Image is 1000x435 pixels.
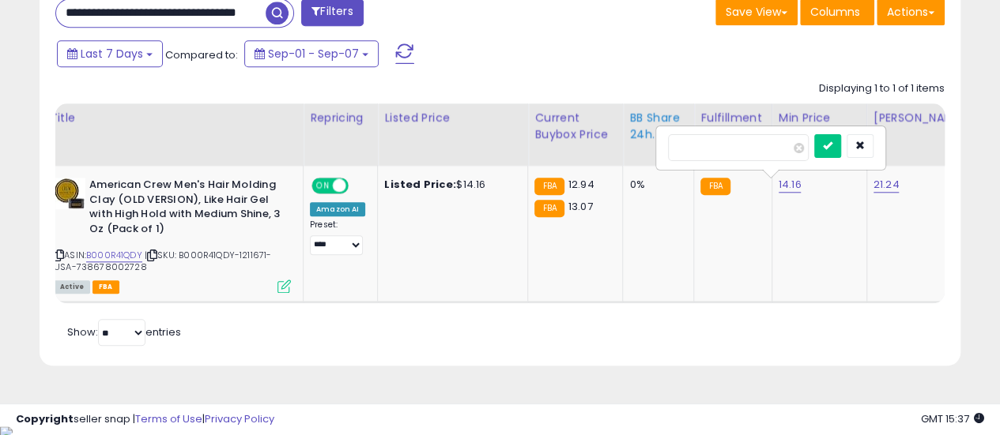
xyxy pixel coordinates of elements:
[244,40,379,67] button: Sep-01 - Sep-07
[205,411,274,426] a: Privacy Policy
[57,40,163,67] button: Last 7 Days
[534,200,564,217] small: FBA
[54,178,85,209] img: 51ZhCz6ZsML._SL40_.jpg
[81,46,143,62] span: Last 7 Days
[310,219,365,255] div: Preset:
[310,110,371,126] div: Repricing
[700,110,764,126] div: Fulfillment
[165,47,238,62] span: Compared to:
[810,4,860,20] span: Columns
[313,179,333,193] span: ON
[700,178,730,195] small: FBA
[629,178,681,192] div: 0%
[89,178,281,240] b: American Crew Men's Hair Molding Clay (OLD VERSION), Like Hair Gel with High Hold with Medium Shi...
[779,177,802,193] a: 14.16
[921,411,984,426] span: 2025-09-15 15:37 GMT
[346,179,372,193] span: OFF
[384,178,515,192] div: $14.16
[534,110,616,143] div: Current Buybox Price
[534,178,564,195] small: FBA
[874,177,900,193] a: 21.24
[135,411,202,426] a: Terms of Use
[268,46,359,62] span: Sep-01 - Sep-07
[54,280,90,294] span: All listings currently available for purchase on Amazon
[874,110,968,126] div: [PERSON_NAME]
[568,177,594,192] span: 12.94
[16,412,274,427] div: seller snap | |
[67,324,181,339] span: Show: entries
[629,110,687,143] div: BB Share 24h.
[86,249,142,262] a: B000R41QDY
[384,177,456,192] b: Listed Price:
[50,110,296,126] div: Title
[819,81,945,96] div: Displaying 1 to 1 of 1 items
[16,411,74,426] strong: Copyright
[568,199,593,214] span: 13.07
[779,110,860,126] div: Min Price
[54,249,271,272] span: | SKU: B000R41QDY-1211671-USA-738678002728
[310,202,365,216] div: Amazon AI
[384,110,521,126] div: Listed Price
[92,280,119,294] span: FBA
